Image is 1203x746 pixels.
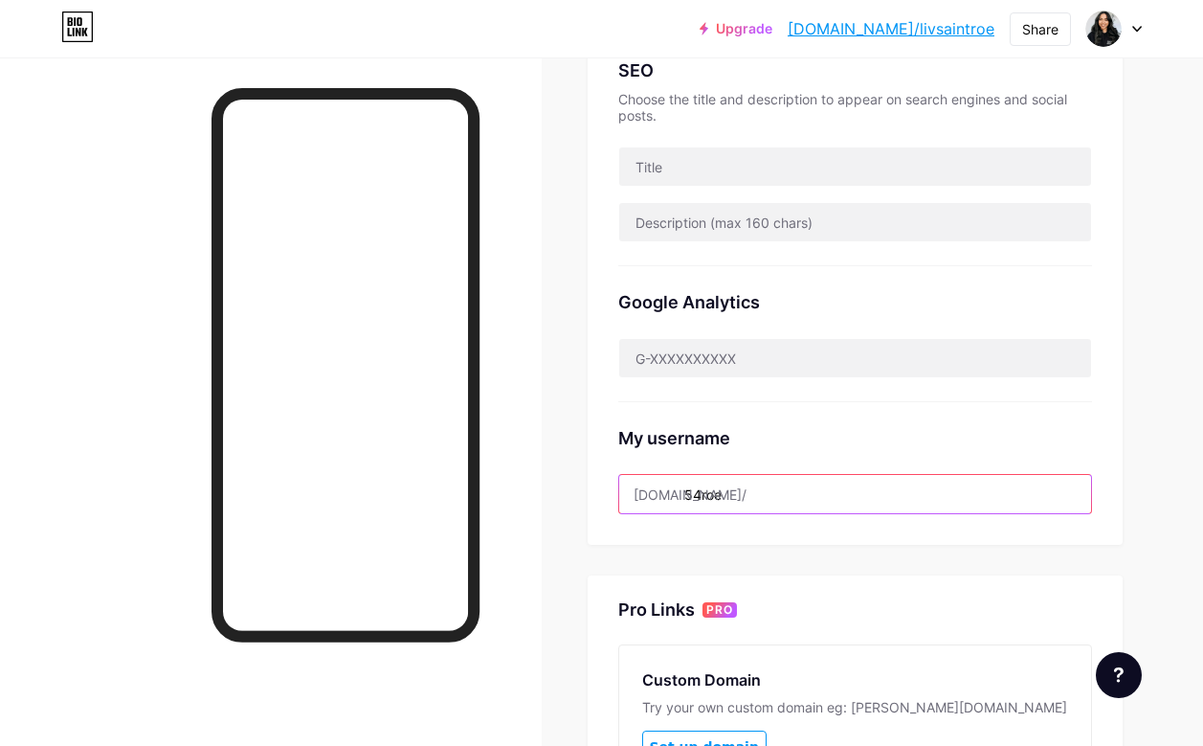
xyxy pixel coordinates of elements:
input: Description (max 160 chars) [619,203,1091,241]
div: Pro Links [618,599,695,622]
div: Custom Domain [642,668,1068,691]
a: Upgrade [700,21,772,36]
input: G-XXXXXXXXXX [619,339,1091,377]
div: SEO [618,57,1092,83]
input: Title [619,147,1091,186]
div: Share [1022,19,1058,39]
div: [DOMAIN_NAME]/ [634,485,746,505]
div: Try your own custom domain eg: [PERSON_NAME][DOMAIN_NAME] [642,699,1068,715]
div: Choose the title and description to appear on search engines and social posts. [618,91,1092,124]
div: My username [618,425,1092,451]
a: [DOMAIN_NAME]/livsaintroe [788,17,994,40]
div: Google Analytics [618,289,1092,315]
img: livsaintroe [1085,11,1122,47]
span: PRO [706,602,733,618]
input: username [619,475,1091,513]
